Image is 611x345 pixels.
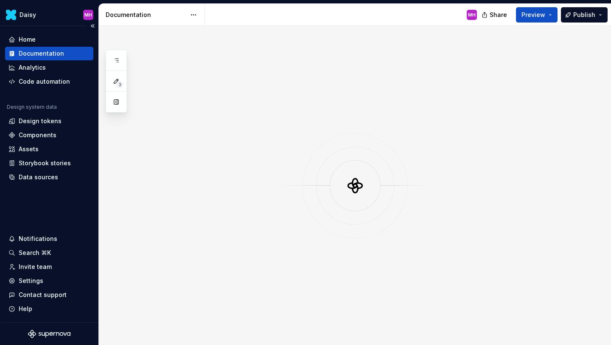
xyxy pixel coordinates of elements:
[87,20,98,32] button: Collapse sidebar
[20,11,36,19] div: Daisy
[19,145,39,153] div: Assets
[5,170,93,184] a: Data sources
[5,302,93,316] button: Help
[521,11,545,19] span: Preview
[5,288,93,302] button: Contact support
[19,77,70,86] div: Code automation
[5,114,93,128] a: Design tokens
[19,117,62,125] div: Design tokens
[19,49,64,58] div: Documentation
[516,7,558,23] button: Preview
[6,10,16,20] img: 8442b5b3-d95e-456d-8131-d61e917d6403.png
[5,61,93,74] a: Analytics
[19,305,32,313] div: Help
[19,159,71,167] div: Storybook stories
[116,81,123,88] span: 3
[468,11,476,18] div: MH
[7,104,57,110] div: Design system data
[5,232,93,246] button: Notifications
[5,260,93,274] a: Invite team
[19,235,57,243] div: Notifications
[19,291,67,299] div: Contact support
[19,63,46,72] div: Analytics
[19,263,52,271] div: Invite team
[5,156,93,170] a: Storybook stories
[2,6,97,24] button: DaisyMH
[573,11,595,19] span: Publish
[19,277,43,285] div: Settings
[19,35,36,44] div: Home
[84,11,92,18] div: MH
[19,131,56,139] div: Components
[5,75,93,88] a: Code automation
[561,7,608,23] button: Publish
[5,128,93,142] a: Components
[5,142,93,156] a: Assets
[106,11,186,19] div: Documentation
[5,47,93,60] a: Documentation
[477,7,513,23] button: Share
[5,274,93,288] a: Settings
[5,33,93,46] a: Home
[5,246,93,260] button: Search ⌘K
[19,173,58,181] div: Data sources
[19,249,51,257] div: Search ⌘K
[28,330,70,338] svg: Supernova Logo
[490,11,507,19] span: Share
